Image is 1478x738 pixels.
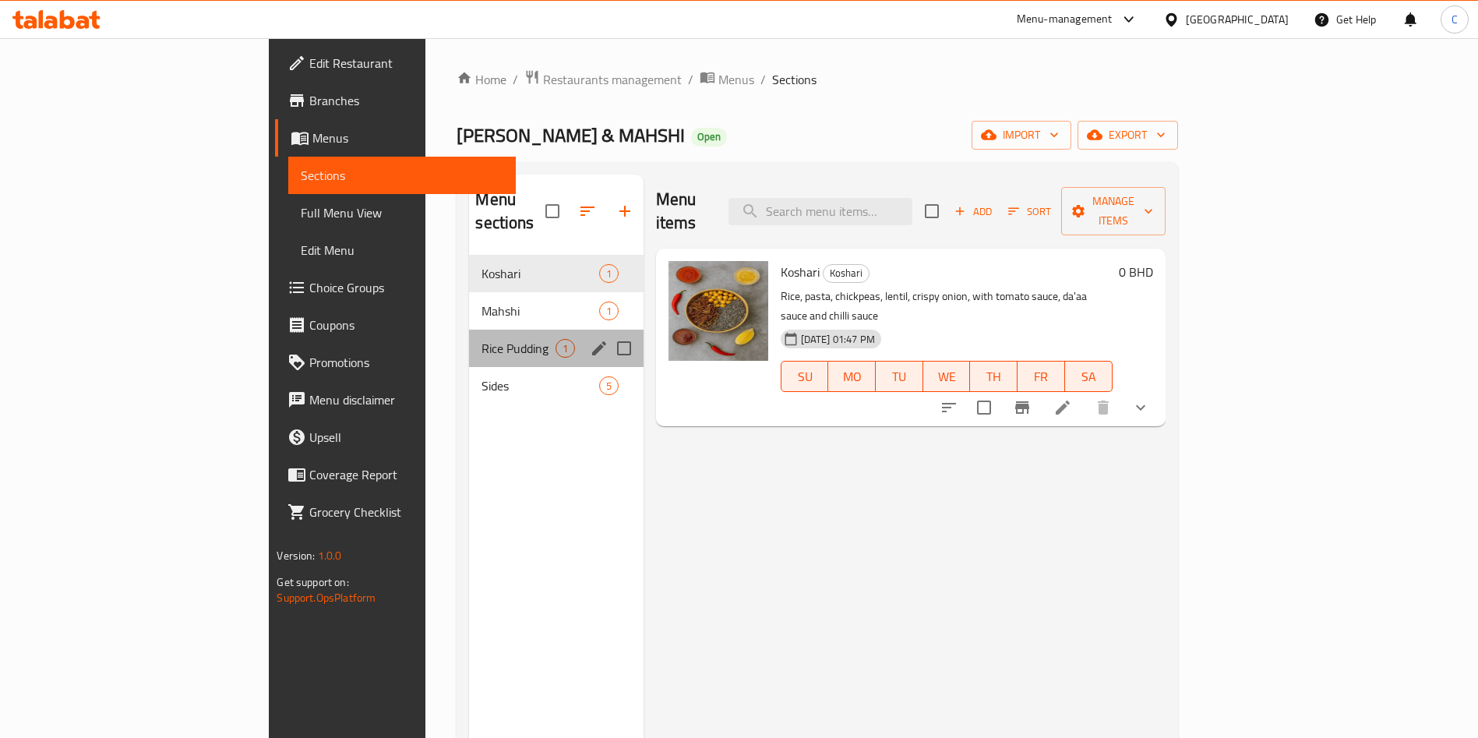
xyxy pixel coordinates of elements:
[277,588,376,608] a: Support.OpsPlatform
[788,365,823,388] span: SU
[569,192,606,230] span: Sort sections
[1452,11,1458,28] span: C
[1008,203,1051,221] span: Sort
[1074,192,1153,231] span: Manage items
[760,70,766,89] li: /
[600,304,618,319] span: 1
[923,361,971,392] button: WE
[1186,11,1289,28] div: [GEOGRAPHIC_DATA]
[948,200,998,224] button: Add
[968,391,1000,424] span: Select to update
[728,198,912,225] input: search
[929,365,965,388] span: WE
[1065,361,1113,392] button: SA
[277,546,315,566] span: Version:
[556,341,574,356] span: 1
[309,428,503,447] span: Upsell
[309,503,503,521] span: Grocery Checklist
[772,70,817,89] span: Sections
[600,267,618,281] span: 1
[781,287,1113,326] p: Rice, pasta, chickpeas, lentil, crispy onion, with tomato sauce, da'aa sauce and chilli sauce
[824,264,869,282] span: Koshari
[275,119,516,157] a: Menus
[948,200,998,224] span: Add item
[469,255,643,292] div: Koshari1
[828,361,876,392] button: MO
[536,195,569,228] span: Select all sections
[1119,261,1153,283] h6: 0 BHD
[587,337,611,360] button: edit
[1078,121,1178,150] button: export
[301,203,503,222] span: Full Menu View
[275,493,516,531] a: Grocery Checklist
[312,129,503,147] span: Menus
[795,332,881,347] span: [DATE] 01:47 PM
[834,365,870,388] span: MO
[309,278,503,297] span: Choice Groups
[599,302,619,320] div: items
[469,367,643,404] div: Sides5
[1018,361,1065,392] button: FR
[309,316,503,334] span: Coupons
[1017,10,1113,29] div: Menu-management
[688,70,693,89] li: /
[915,195,948,228] span: Select section
[876,361,923,392] button: TU
[952,203,994,221] span: Add
[1122,389,1159,426] button: show more
[481,302,598,320] span: Mahshi
[309,353,503,372] span: Promotions
[691,128,727,147] div: Open
[275,82,516,119] a: Branches
[275,269,516,306] a: Choice Groups
[656,188,710,235] h2: Menu items
[1004,200,1055,224] button: Sort
[781,260,820,284] span: Koshari
[309,54,503,72] span: Edit Restaurant
[524,69,682,90] a: Restaurants management
[556,339,575,358] div: items
[481,264,598,283] span: Koshari
[275,306,516,344] a: Coupons
[301,241,503,260] span: Edit Menu
[972,121,1071,150] button: import
[469,330,643,367] div: Rice Pudding1edit
[1071,365,1106,388] span: SA
[970,361,1018,392] button: TH
[823,264,870,283] div: Koshari
[301,166,503,185] span: Sections
[457,118,685,153] span: [PERSON_NAME] & MAHSHI
[668,261,768,361] img: Koshari
[1053,398,1072,417] a: Edit menu item
[275,381,516,418] a: Menu disclaimer
[288,194,516,231] a: Full Menu View
[288,157,516,194] a: Sections
[277,572,348,592] span: Get support on:
[275,44,516,82] a: Edit Restaurant
[1061,187,1166,235] button: Manage items
[469,292,643,330] div: Mahshi1
[781,361,829,392] button: SU
[984,125,1059,145] span: import
[599,376,619,395] div: items
[599,264,619,283] div: items
[718,70,754,89] span: Menus
[309,91,503,110] span: Branches
[469,249,643,411] nav: Menu sections
[1024,365,1059,388] span: FR
[998,200,1061,224] span: Sort items
[700,69,754,90] a: Menus
[930,389,968,426] button: sort-choices
[275,456,516,493] a: Coverage Report
[1131,398,1150,417] svg: Show Choices
[976,365,1011,388] span: TH
[882,365,917,388] span: TU
[318,546,342,566] span: 1.0.0
[309,465,503,484] span: Coverage Report
[457,69,1177,90] nav: breadcrumb
[481,376,598,395] span: Sides
[1004,389,1041,426] button: Branch-specific-item
[606,192,644,230] button: Add section
[1085,389,1122,426] button: delete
